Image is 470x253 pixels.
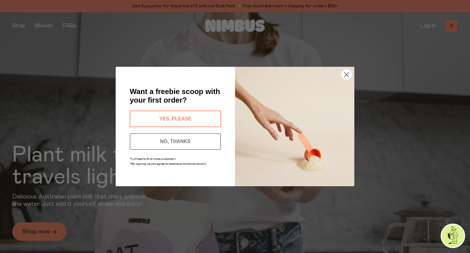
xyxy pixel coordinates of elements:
[130,87,220,104] span: Want a freebie scoop with your first order?
[130,162,206,165] span: *By signing up you agree to receive promotional emails
[442,225,464,247] img: agent
[341,69,352,80] button: Close dialog
[130,157,176,160] span: *Limited to first-time customers
[130,111,221,127] button: YES, PLEASE
[235,67,354,186] img: c0d45117-8e62-4a02-9742-374a5db49d45.jpeg
[130,133,221,150] button: NO, THANKS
